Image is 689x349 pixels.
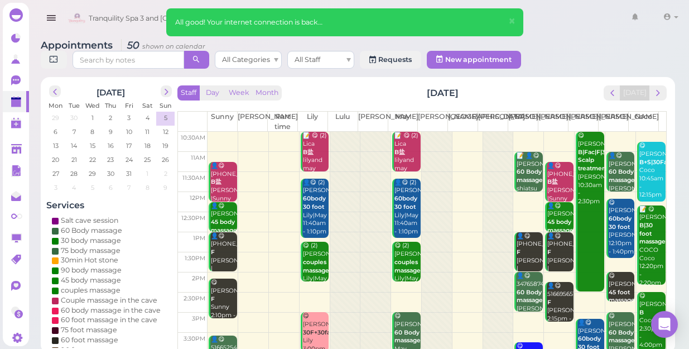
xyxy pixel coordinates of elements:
span: 7 [126,183,132,193]
th: [PERSON_NAME] [598,112,628,132]
div: 👤😋 [PERSON_NAME] [PERSON_NAME] |Sunny 12:15pm - 1:00pm [210,202,237,268]
div: 60 foot massage in the cave [61,315,157,325]
button: Week [225,85,253,101]
span: 9 [107,127,113,137]
span: Sun [160,102,171,109]
span: 29 [88,169,97,179]
div: 👤😋 3476587440 [PERSON_NAME] 2:00pm - 3:00pm [516,272,542,338]
b: 60body 30 foot [609,215,632,231]
span: 4 [71,183,77,193]
span: 11 [144,127,151,137]
span: 6 [52,127,59,137]
button: next [649,85,667,101]
b: F [517,248,521,256]
th: Coco [628,112,658,132]
b: 60 Body massage [517,289,543,304]
div: 👤😋 (2) [PERSON_NAME] Lily|May 11:40am - 1:10pm [394,179,420,236]
span: 7 [71,127,76,137]
span: 18 [143,141,151,151]
div: 60 Body massage [61,226,122,236]
div: 📝 👤😋 [PERSON_NAME] shiatsu [PERSON_NAME] 11:00am - 12:00pm [516,152,542,226]
span: 17 [125,141,133,151]
button: prev [49,85,61,97]
div: Couple massage in the cave [61,295,157,305]
b: 60 Body massage [517,168,543,184]
th: [PERSON_NAME] [538,112,568,132]
div: Open Intercom Messenger [651,311,678,338]
button: Month [252,85,282,101]
button: Close [501,8,522,35]
b: 45 body massage [547,218,574,234]
b: B盐 [211,178,221,185]
div: 👤😋 [PHONE_NUMBER] [PERSON_NAME] |[PERSON_NAME]|Sunny 1:00pm - 2:00pm [516,232,542,298]
span: 4 [144,113,150,123]
span: 2:30pm [183,295,205,302]
th: [GEOGRAPHIC_DATA] [448,112,478,132]
div: 👤😋 [PERSON_NAME] [PERSON_NAME] 11:00am - 12:00pm [608,152,634,218]
span: 9 [162,183,168,193]
div: 😋 [PERSON_NAME] [PERSON_NAME] 10:30am - 2:30pm [577,132,604,205]
span: Appointments [41,39,115,51]
span: 24 [124,155,133,165]
span: Thu [105,102,116,109]
span: 15 [88,141,96,151]
b: F [211,248,215,256]
b: B盐 [547,178,558,185]
span: 11:30am [182,174,205,181]
span: Sat [142,102,152,109]
span: 6 [107,183,113,193]
div: 👤😋 (2) [PERSON_NAME] Lily|May 11:40am - 1:10pm [302,179,329,236]
div: 👤😋 [PERSON_NAME] [PERSON_NAME] |Sunny 12:15pm - 1:00pm [547,202,573,268]
span: 5 [163,113,168,123]
b: 45 body massage [211,218,237,234]
span: 30 [69,113,79,123]
div: 😋 (2) [PERSON_NAME] Lily|May 1:15pm - 2:15pm [302,242,329,299]
span: New appointment [445,55,512,64]
span: 1pm [192,235,205,242]
th: [PERSON_NAME] [418,112,448,132]
b: B盐 [394,149,405,156]
div: 60 body massage in the cave [61,305,161,315]
span: 27 [51,169,60,179]
span: 12 [162,127,170,137]
span: 28 [69,169,79,179]
th: May [388,112,418,132]
th: [PERSON_NAME] [508,112,538,132]
span: 1 [90,113,94,123]
span: 30 [105,169,115,179]
span: 2 [163,169,168,179]
div: couples massage [61,285,121,295]
b: 30F+30facial [303,329,340,336]
span: All Categories [222,55,270,64]
span: 19 [161,141,170,151]
input: Search customer [349,9,457,27]
span: 3 [52,183,58,193]
b: B盐 [303,149,314,156]
b: 45 foot massage [609,289,635,304]
h4: Services [46,200,175,211]
th: Sunny [208,112,238,132]
b: couples massage [394,259,421,274]
div: 😋 (2) [PERSON_NAME] Lily|May 1:15pm - 2:15pm [394,242,420,299]
span: 1 [145,169,150,179]
div: 45 body massage [61,275,121,285]
span: 14 [70,141,78,151]
b: 60 Body massage [609,329,635,345]
span: 21 [70,155,78,165]
button: next [160,85,172,97]
span: 29 [51,113,60,123]
span: 12:30pm [181,214,205,222]
a: Requests [360,51,421,69]
b: B [639,309,644,316]
span: 23 [106,155,115,165]
span: 8 [89,127,95,137]
th: [PERSON_NAME] [358,112,388,132]
span: 31 [125,169,133,179]
span: 3:30pm [183,335,205,342]
div: 😋 [PERSON_NAME] Sunny 2:10pm - 3:10pm [210,279,237,328]
span: 10 [124,127,133,137]
span: 10:30am [180,134,205,141]
th: [PERSON_NAME] [568,112,598,132]
button: Day [199,85,226,101]
th: Part time [268,112,298,132]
